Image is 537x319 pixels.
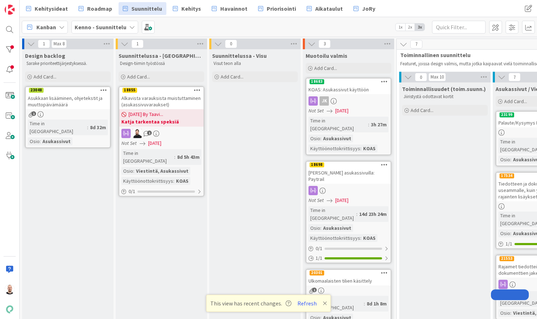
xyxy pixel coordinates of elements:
div: Asukassivut [321,135,353,142]
span: This view has recent changes. [210,299,291,308]
span: : [510,229,511,237]
a: 18855Alkavista varauksista muistuttaminen (asukassivuvaraukset)[DATE] By Taavi...Katja tarkentaa ... [119,86,204,197]
div: Käyttöönottokriittisyys [308,145,360,152]
span: 0 / 1 [316,245,322,252]
div: Viestintä, Asukassivut [134,167,190,175]
span: 7 [508,73,521,81]
span: Add Card... [411,107,433,113]
div: 17534 [500,173,514,178]
span: 1 / 1 [506,240,512,248]
div: 8d 32m [88,123,108,131]
a: Suunnittelu [119,2,166,15]
img: avatar [5,304,15,314]
p: Design-tiimin työstössä [120,61,203,66]
div: Osio [498,309,510,317]
div: Time in [GEOGRAPHIC_DATA] [28,120,87,135]
span: 1 [147,131,152,135]
a: Kehitys [169,2,205,15]
a: Priorisointi [254,2,300,15]
span: 0 [225,40,237,48]
span: [DATE] [148,140,161,147]
a: JoRy [349,2,380,15]
div: 20301Ulkomaalaisten tilien käsittely [306,270,391,285]
span: Design backlog [25,52,65,59]
div: 8d 1h 8m [365,300,388,308]
div: 18698[PERSON_NAME] asukassivuilla: Paytrail [306,162,391,184]
span: Aikataulut [315,4,343,13]
a: Havainnot [207,2,252,15]
div: 20301 [306,270,391,276]
span: : [320,224,321,232]
span: : [87,123,88,131]
div: Ulkomaalaisten tilien käsittely [306,276,391,285]
span: Kehitysideat [35,4,68,13]
span: Add Card... [314,65,337,71]
img: TK [132,129,142,138]
span: 2x [405,24,415,31]
div: JK [320,96,329,106]
b: Katja tarkentaa speksiä [121,118,201,125]
div: TK [119,129,204,138]
span: Kanban [36,23,56,31]
div: Alkavista varauksista muistuttaminen (asukassivuvaraukset) [119,93,204,109]
a: Aikataulut [302,2,347,15]
span: 3x [415,24,425,31]
div: KOAS [174,177,190,185]
div: KOAS [361,234,377,242]
div: 18855Alkavista varauksista muistuttaminen (asukassivuvaraukset) [119,87,204,109]
div: 23199 [500,112,514,117]
span: 1 [31,111,36,116]
a: 18683KOAS: Asukassivut käyttöönJKNot Set[DATE]Time in [GEOGRAPHIC_DATA]:3h 27mOsio:AsukassivutKäy... [306,78,391,155]
img: Visit kanbanzone.com [5,5,15,15]
b: Kenno - Suunnittelu [75,24,126,31]
i: Not Set [121,140,137,146]
a: Roadmap [74,2,116,15]
span: : [360,234,361,242]
span: Toiminnallisuudet (toim.suunn.) [402,85,486,92]
span: 1 [131,40,144,48]
span: [DATE] [335,197,348,204]
div: KOAS: Asukassivut käyttöön [306,85,391,94]
div: Osio [121,167,133,175]
span: : [133,167,134,175]
span: JoRy [362,4,375,13]
span: Add Card... [221,74,244,80]
div: Osio [308,135,320,142]
button: Refresh [295,299,319,308]
div: Käyttöönottokriittisyys [308,234,360,242]
div: Osio [498,229,510,237]
i: Not Set [308,197,324,203]
span: Muotoilu valmis [306,52,347,59]
span: : [320,135,321,142]
span: Suunnittelussa - Rautalangat [119,52,204,59]
div: Time in [GEOGRAPHIC_DATA] [308,117,368,132]
span: Add Card... [34,74,56,80]
a: 18698[PERSON_NAME] asukassivuilla: PaytrailNot Set[DATE]Time in [GEOGRAPHIC_DATA]:14d 23h 24mOsio... [306,161,391,263]
span: : [40,137,41,145]
i: Not Set [308,107,324,114]
span: Roadmap [87,4,112,13]
div: 18683KOAS: Asukassivut käyttöön [306,79,391,94]
div: Osio [498,156,510,163]
a: Kehitysideat [22,2,72,15]
div: [PERSON_NAME] asukassivuilla: Paytrail [306,168,391,184]
span: : [173,177,174,185]
div: Max 10 [431,75,444,79]
span: 7 [410,40,422,49]
div: KOAS [361,145,377,152]
span: : [364,300,365,308]
div: 18698 [306,162,391,168]
span: 3 [318,40,331,48]
span: [DATE] [335,107,348,115]
div: Time in [GEOGRAPHIC_DATA] [308,296,364,312]
div: 18855 [119,87,204,93]
div: Asukkaan lisääminen, ohjetekstit ja muuttopäivämäärä [26,93,110,109]
span: : [360,145,361,152]
span: : [510,156,511,163]
div: Käyttöönottokriittisyys [121,177,173,185]
span: : [368,121,369,128]
div: 23048Asukkaan lisääminen, ohjetekstit ja muuttopäivämäärä [26,87,110,109]
span: 1 / 1 [316,254,322,262]
div: 8d 5h 43m [175,153,201,161]
span: Havainnot [220,4,247,13]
